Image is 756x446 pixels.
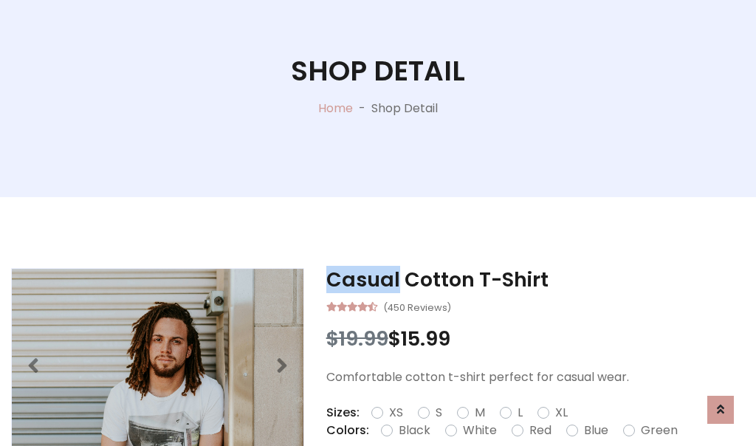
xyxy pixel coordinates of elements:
[353,100,371,117] p: -
[371,100,438,117] p: Shop Detail
[529,422,551,439] label: Red
[641,422,678,439] label: Green
[326,422,369,439] p: Colors:
[318,100,353,117] a: Home
[383,298,451,315] small: (450 Reviews)
[326,368,745,386] p: Comfortable cotton t-shirt perfect for casual wear.
[475,404,485,422] label: M
[436,404,442,422] label: S
[555,404,568,422] label: XL
[584,422,608,439] label: Blue
[326,325,388,352] span: $19.99
[326,268,745,292] h3: Casual Cotton T-Shirt
[326,327,745,351] h3: $
[389,404,403,422] label: XS
[399,422,430,439] label: Black
[401,325,450,352] span: 15.99
[291,55,465,88] h1: Shop Detail
[326,404,360,422] p: Sizes:
[463,422,497,439] label: White
[518,404,523,422] label: L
